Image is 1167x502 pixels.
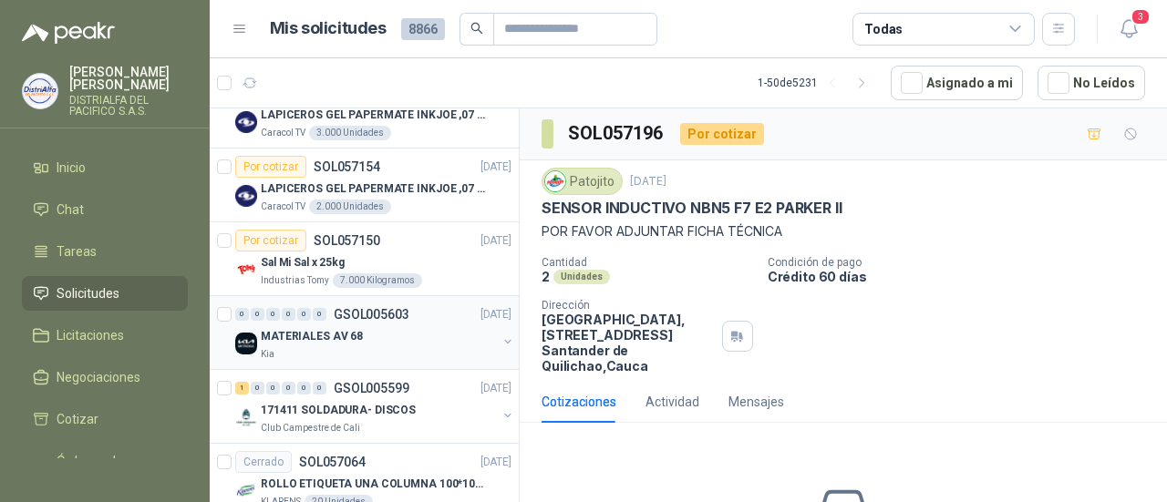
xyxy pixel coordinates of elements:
p: SOL057150 [314,234,380,247]
p: [DATE] [480,380,511,397]
div: Por cotizar [235,156,306,178]
p: POR FAVOR ADJUNTAR FICHA TÉCNICA [542,221,1145,241]
a: Licitaciones [22,318,188,353]
button: 3 [1112,13,1145,46]
a: Por cotizarSOL057155[DATE] Company LogoLAPICEROS GEL PAPERMATE INKJOE ,07 1 LOGO 1 TINTACaracol T... [210,75,519,149]
span: Inicio [57,158,86,178]
div: 1 - 50 de 5231 [758,68,876,97]
p: [DATE] [630,173,666,190]
div: Mensajes [728,392,784,412]
p: MATERIALES AV 68 [261,328,363,345]
div: 0 [297,308,311,321]
a: Inicio [22,150,188,185]
p: Industrias Tomy [261,273,329,288]
div: Por cotizar [235,230,306,251]
p: ROLLO ETIQUETA UNA COLUMNA 100*100*500un [261,476,488,493]
div: Cerrado [235,451,292,473]
p: [GEOGRAPHIC_DATA], [STREET_ADDRESS] Santander de Quilichao , Cauca [542,312,715,374]
div: Actividad [645,392,699,412]
a: Negociaciones [22,360,188,394]
div: 0 [313,382,326,394]
span: 8866 [401,18,445,40]
a: Cotizar [22,402,188,436]
div: 0 [282,308,295,321]
div: 2.000 Unidades [309,200,391,214]
p: Caracol TV [261,126,305,140]
div: 7.000 Kilogramos [333,273,422,288]
div: Patojito [542,168,623,195]
p: Club Campestre de Cali [261,421,360,435]
p: Dirección [542,299,715,312]
p: Kia [261,347,274,362]
span: Cotizar [57,409,98,429]
p: DISTRIALFA DEL PACIFICO S.A.S. [69,95,188,117]
p: 171411 SOLDADURA- DISCOS [261,402,416,419]
div: 1 [235,382,249,394]
div: Unidades [553,270,610,284]
p: Crédito 60 días [768,269,1160,284]
h1: Mis solicitudes [270,15,387,42]
div: Todas [864,19,903,39]
a: Chat [22,192,188,227]
a: 0 0 0 0 0 0 GSOL005603[DATE] Company LogoMATERIALES AV 68Kia [235,303,515,362]
a: Por cotizarSOL057154[DATE] Company LogoLAPICEROS GEL PAPERMATE INKJOE ,07 1 LOGO 1 TINTACaracol T... [210,149,519,222]
button: No Leídos [1038,66,1145,100]
span: Negociaciones [57,367,140,387]
button: Asignado a mi [891,66,1023,100]
div: 0 [313,308,326,321]
p: SOL057064 [299,456,366,468]
span: Licitaciones [57,325,124,345]
div: 0 [282,382,295,394]
div: 0 [266,382,280,394]
a: Por cotizarSOL057150[DATE] Company LogoSal Mi Sal x 25kgIndustrias Tomy7.000 Kilogramos [210,222,519,296]
span: Chat [57,200,84,220]
span: Solicitudes [57,283,119,303]
div: 0 [297,382,311,394]
div: 0 [235,308,249,321]
p: [DATE] [480,306,511,323]
div: 0 [266,308,280,321]
div: Por cotizar [680,123,764,145]
a: Solicitudes [22,276,188,311]
span: Órdenes de Compra [57,451,170,491]
img: Company Logo [23,74,57,108]
div: 3.000 Unidades [309,126,391,140]
p: SOL057154 [314,160,380,173]
p: Cantidad [542,256,753,269]
div: 0 [251,308,264,321]
p: [DATE] [480,454,511,471]
span: 3 [1131,8,1151,26]
a: Órdenes de Compra [22,444,188,498]
img: Company Logo [235,185,257,207]
div: Cotizaciones [542,392,616,412]
p: LAPICEROS GEL PAPERMATE INKJOE ,07 1 LOGO 1 TINTA [261,107,488,124]
h3: SOL057196 [568,119,666,148]
img: Company Logo [235,111,257,133]
p: SENSOR INDUCTIVO NBN5 F7 E2 PARKER II [542,199,842,218]
p: [PERSON_NAME] [PERSON_NAME] [69,66,188,91]
span: search [470,22,483,35]
img: Company Logo [235,406,257,428]
p: GSOL005603 [334,308,409,321]
p: Sal Mi Sal x 25kg [261,254,345,271]
p: LAPICEROS GEL PAPERMATE INKJOE ,07 1 LOGO 1 TINTA [261,180,488,198]
div: 0 [251,382,264,394]
a: Tareas [22,234,188,269]
p: Caracol TV [261,200,305,214]
p: [DATE] [480,232,511,250]
p: 2 [542,269,550,284]
span: Tareas [57,241,97,261]
img: Company Logo [235,480,257,502]
img: Logo peakr [22,22,115,44]
a: 1 0 0 0 0 0 GSOL005599[DATE] Company Logo171411 SOLDADURA- DISCOSClub Campestre de Cali [235,377,515,435]
p: Condición de pago [768,256,1160,269]
p: GSOL005599 [334,382,409,394]
img: Company Logo [235,333,257,354]
img: Company Logo [545,171,565,191]
p: [DATE] [480,159,511,176]
img: Company Logo [235,259,257,281]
